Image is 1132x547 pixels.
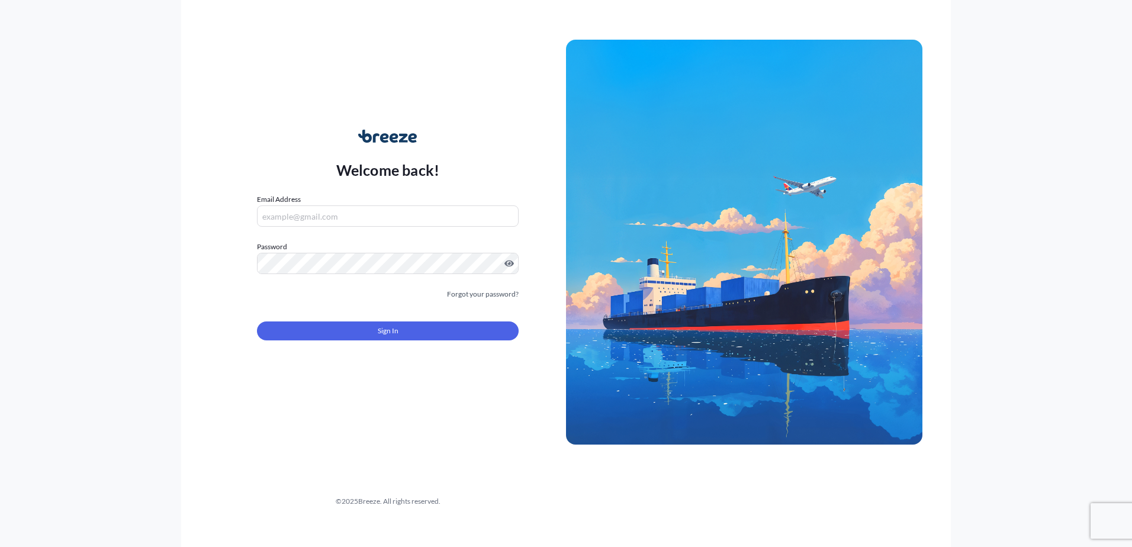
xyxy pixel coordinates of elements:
[257,241,519,253] label: Password
[447,288,519,300] a: Forgot your password?
[257,321,519,340] button: Sign In
[566,40,922,445] img: Ship illustration
[210,495,566,507] div: © 2025 Breeze. All rights reserved.
[336,160,440,179] p: Welcome back!
[257,205,519,227] input: example@gmail.com
[257,194,301,205] label: Email Address
[504,259,514,268] button: Show password
[378,325,398,337] span: Sign In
